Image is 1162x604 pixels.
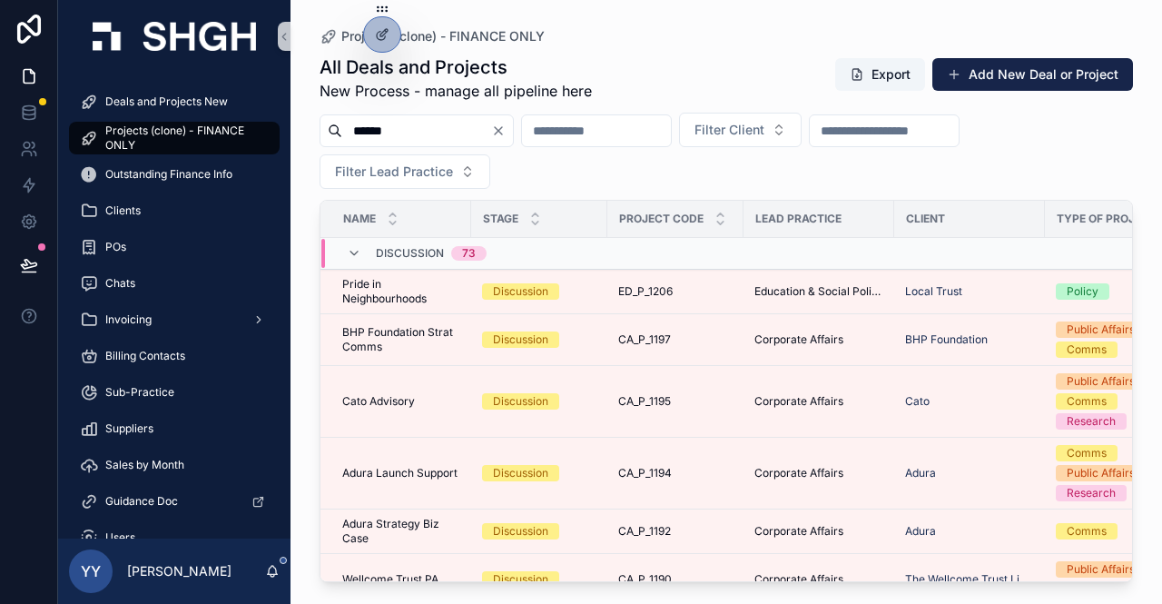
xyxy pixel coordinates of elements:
span: Billing Contacts [105,349,185,363]
a: Projects (clone) - FINANCE ONLY [69,122,280,154]
span: YY [81,560,101,582]
a: Education & Social Policy [754,284,883,299]
a: Local Trust [905,284,1034,299]
button: Select Button [320,154,490,189]
span: Sub-Practice [105,385,174,400]
span: Discussion [376,246,444,261]
span: Corporate Affairs [754,394,843,409]
span: Client [906,212,945,226]
a: Pride in Neighbourhoods [342,277,460,306]
a: Wellcome Trust PA [342,572,460,587]
a: Projects (clone) - FINANCE ONLY [320,27,545,45]
span: Corporate Affairs [754,466,843,480]
a: Corporate Affairs [754,524,883,539]
span: Chats [105,276,135,291]
span: Adura Launch Support [342,466,458,480]
a: Adura [905,524,1034,539]
a: Adura [905,466,936,480]
span: CA_P_1192 [618,524,671,539]
div: Research [1067,413,1116,430]
a: Discussion [482,332,596,348]
a: Users [69,521,280,554]
span: CA_P_1197 [618,332,671,347]
a: Discussion [482,393,596,410]
a: Sales by Month [69,449,280,481]
div: Public Affairs [1067,561,1135,578]
a: The Wellcome Trust Limited [905,572,1034,587]
span: Deals and Projects New [105,94,228,109]
a: Corporate Affairs [754,466,883,480]
span: Name [343,212,376,226]
span: Corporate Affairs [754,332,843,347]
a: Adura [905,466,1034,480]
a: BHP Foundation Strat Comms [342,325,460,354]
a: Deals and Projects New [69,85,280,118]
span: Corporate Affairs [754,572,843,587]
div: Comms [1067,393,1107,410]
div: Discussion [493,571,548,588]
a: BHP Foundation [905,332,988,347]
button: Add New Deal or Project [932,58,1133,91]
p: [PERSON_NAME] [127,562,231,580]
a: Invoicing [69,303,280,336]
span: Filter Client [694,121,764,139]
a: Corporate Affairs [754,332,883,347]
div: Discussion [493,283,548,300]
span: Projects (clone) - FINANCE ONLY [105,124,261,153]
span: Projects (clone) - FINANCE ONLY [341,27,545,45]
div: Comms [1067,445,1107,461]
div: Public Affairs [1067,465,1135,481]
div: Discussion [493,523,548,540]
button: Clear [491,124,513,138]
a: CA_P_1197 [618,332,733,347]
a: Outstanding Finance Info [69,158,280,191]
div: Comms [1067,342,1107,358]
a: Cato [905,394,930,409]
a: Adura Launch Support [342,466,460,480]
h1: All Deals and Projects [320,54,592,80]
div: Public Affairs [1067,373,1135,390]
a: Adura [905,524,936,539]
div: Discussion [493,465,548,481]
img: App logo [93,22,256,51]
a: Local Trust [905,284,962,299]
span: Clients [105,203,141,218]
a: BHP Foundation [905,332,1034,347]
span: Lead Practice [755,212,842,226]
a: Clients [69,194,280,227]
span: ED_P_1206 [618,284,673,299]
a: ED_P_1206 [618,284,733,299]
a: Corporate Affairs [754,572,883,587]
a: Suppliers [69,412,280,445]
div: 73 [462,246,476,261]
a: Corporate Affairs [754,394,883,409]
a: Discussion [482,465,596,481]
div: scrollable content [58,73,290,539]
span: Users [105,530,135,545]
div: Discussion [493,332,548,348]
span: Wellcome Trust PA [342,572,438,587]
a: Discussion [482,523,596,540]
span: Outstanding Finance Info [105,167,232,182]
span: CA_P_1195 [618,394,671,409]
span: Sales by Month [105,458,184,472]
div: Discussion [493,393,548,410]
span: Project Code [619,212,704,226]
span: Invoicing [105,312,152,327]
a: POs [69,231,280,263]
span: POs [105,240,126,254]
a: Adura Strategy Biz Case [342,517,460,546]
span: CA_P_1190 [618,572,672,587]
a: Guidance Doc [69,485,280,518]
span: Suppliers [105,421,153,436]
a: Chats [69,267,280,300]
span: Stage [483,212,518,226]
